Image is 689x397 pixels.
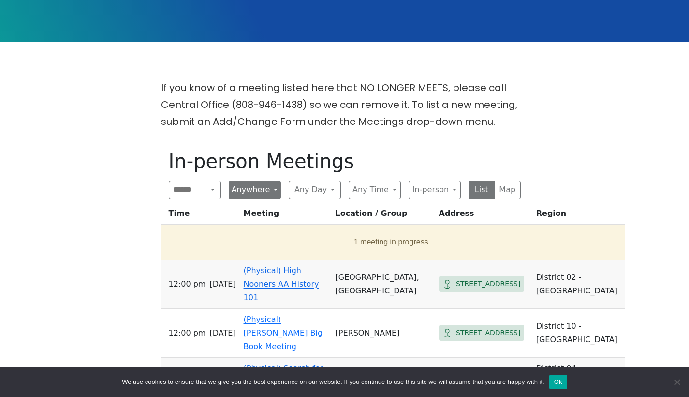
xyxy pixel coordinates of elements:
[169,277,206,291] span: 12:00 PM
[454,278,521,290] span: [STREET_ADDRESS]
[209,326,235,340] span: [DATE]
[349,181,401,199] button: Any Time
[165,229,617,256] button: 1 meeting in progress
[122,377,544,387] span: We use cookies to ensure that we give you the best experience on our website. If you continue to ...
[469,181,495,199] button: List
[161,79,528,130] p: If you know of a meeting listed here that NO LONGER MEETS, please call Central Office (808-946-14...
[244,364,323,386] a: (Physical) Search for Serenity
[240,207,332,225] th: Meeting
[532,358,625,393] td: District 04 - Windward
[332,358,435,393] td: [GEOGRAPHIC_DATA]
[532,260,625,309] td: District 02 - [GEOGRAPHIC_DATA]
[454,327,521,339] span: [STREET_ADDRESS]
[169,150,521,173] h1: In-person Meetings
[332,309,435,358] td: [PERSON_NAME]
[435,207,532,225] th: Address
[161,207,240,225] th: Time
[244,266,319,302] a: (Physical) High Nooners AA History 101
[289,181,341,199] button: Any Day
[672,377,682,387] span: No
[549,375,567,389] button: Ok
[205,181,220,199] button: Search
[209,277,235,291] span: [DATE]
[169,181,206,199] input: Search
[532,309,625,358] td: District 10 - [GEOGRAPHIC_DATA]
[332,207,435,225] th: Location / Group
[494,181,521,199] button: Map
[169,326,206,340] span: 12:00 PM
[409,181,461,199] button: In-person
[229,181,281,199] button: Anywhere
[532,207,625,225] th: Region
[244,315,323,351] a: (Physical) [PERSON_NAME] Big Book Meeting
[332,260,435,309] td: [GEOGRAPHIC_DATA], [GEOGRAPHIC_DATA]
